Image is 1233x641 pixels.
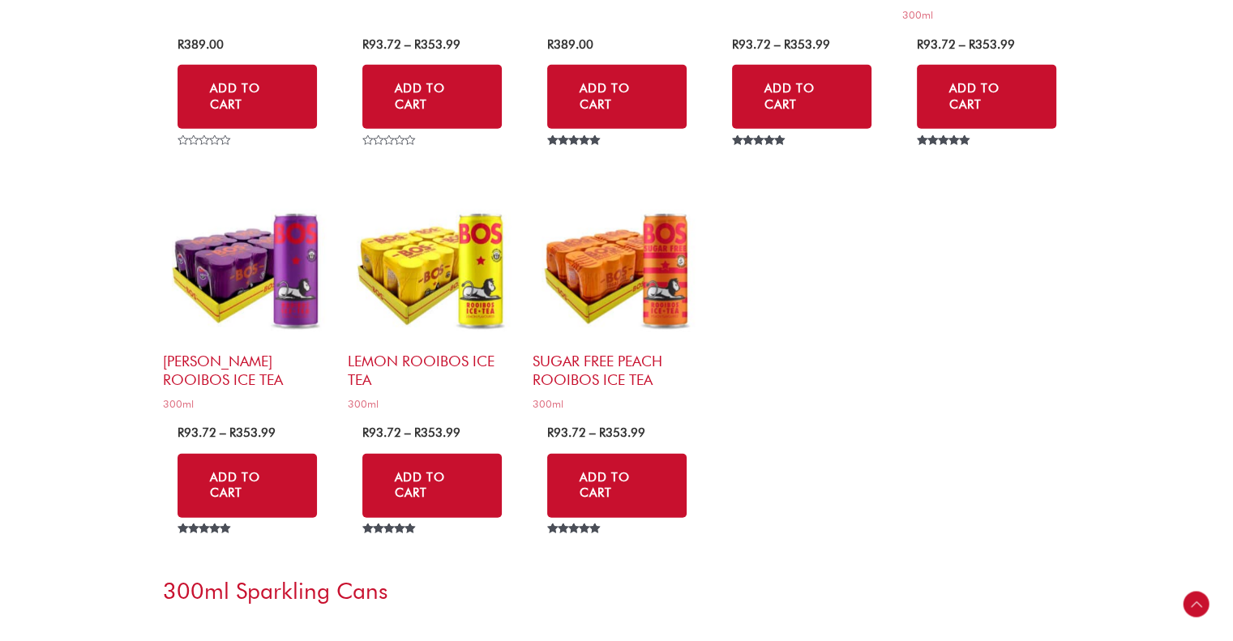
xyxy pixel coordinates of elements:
bdi: 93.72 [178,425,216,440]
span: R [599,425,606,440]
img: Lemon Rooibos Ice Tea [348,183,516,352]
bdi: 353.99 [229,425,276,440]
h2: Lemon Rooibos Ice Tea [348,352,516,390]
a: Add to cart: “Variety Pack Sugar Free Rooibos Ice Tea” [178,65,317,129]
a: Sugar Free Peach Rooibos Ice Tea300ml [533,183,701,416]
bdi: 93.72 [917,37,956,52]
bdi: 93.72 [362,425,401,440]
span: R [547,425,554,440]
span: – [220,425,226,440]
span: – [589,425,596,440]
bdi: 353.99 [784,37,830,52]
span: R [969,37,975,52]
a: [PERSON_NAME] Rooibos Ice Tea300ml [163,183,332,416]
span: R [917,37,923,52]
span: R [732,37,739,52]
span: Rated out of 5 [362,523,418,570]
a: Add to cart: “Variety Pack Rooibos Ice Tea” [547,65,687,129]
bdi: 389.00 [178,37,224,52]
span: Rated out of 5 [917,135,973,182]
span: Rated out of 5 [547,523,602,570]
span: R [414,425,421,440]
span: 300ml [533,397,701,411]
span: – [774,37,781,52]
a: Select options for “Lemon Rooibos Ice Tea” [362,454,502,518]
a: Lemon Rooibos Ice Tea300ml [348,183,516,416]
bdi: 353.99 [414,37,460,52]
span: R [178,37,184,52]
span: Rated out of 5 [178,523,233,570]
bdi: 389.00 [547,37,593,52]
a: Select options for “Sugar Free Peach Rooibos Ice Tea” [547,454,687,518]
span: 300ml [902,8,1071,22]
h2: [PERSON_NAME] Rooibos Ice Tea [163,352,332,390]
bdi: 353.99 [599,425,645,440]
a: Select options for “Lime & Ginger Rooibos Ice Tea” [732,65,871,129]
span: R [229,425,236,440]
span: R [547,37,554,52]
span: Rated out of 5 [732,135,788,182]
span: R [414,37,421,52]
bdi: 93.72 [362,37,401,52]
bdi: 353.99 [969,37,1015,52]
bdi: 353.99 [414,425,460,440]
a: Select options for “Siya Kolisi - Limited Edition Peach Rooibos Ice Tea” [917,65,1056,129]
span: – [959,37,965,52]
span: – [405,425,411,440]
bdi: 93.72 [547,425,586,440]
span: R [178,425,184,440]
img: Sugar Free Peach Rooibos Ice Tea [533,183,701,352]
span: 300ml [348,397,516,411]
h3: 300ml Sparkling Cans [163,576,1071,605]
span: R [362,425,369,440]
a: Select options for “Sugar Free Lemon Rooibos Ice Tea” [362,65,502,129]
span: R [784,37,790,52]
a: Select options for “Berry Rooibos Ice Tea” [178,454,317,518]
img: Berry Rooibos Ice Tea [163,183,332,352]
span: R [362,37,369,52]
span: 300ml [163,397,332,411]
span: Rated out of 5 [547,135,603,182]
bdi: 93.72 [732,37,771,52]
span: – [405,37,411,52]
h2: Sugar Free Peach Rooibos Ice Tea [533,352,701,390]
